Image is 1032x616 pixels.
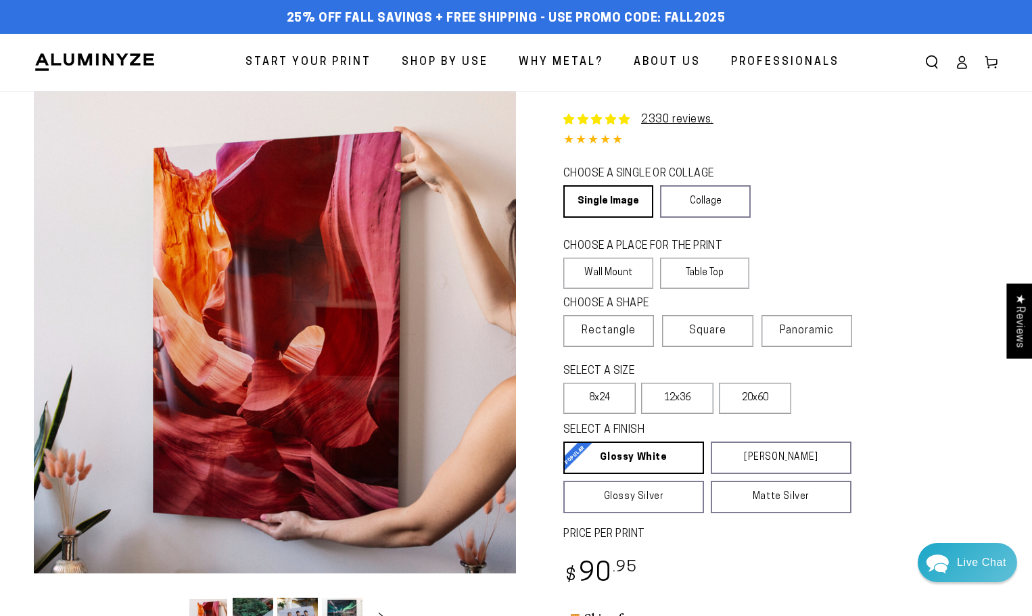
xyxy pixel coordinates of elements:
label: Wall Mount [563,258,653,289]
div: Click to open Judge.me floating reviews tab [1006,283,1032,358]
label: PRICE PER PRINT [563,527,998,542]
a: 2330 reviews. [641,114,713,125]
legend: CHOOSE A SHAPE [563,296,739,312]
summary: Search our site [917,47,947,77]
div: Chat widget toggle [918,543,1017,582]
span: Shop By Use [402,53,488,72]
a: Professionals [721,45,849,80]
legend: CHOOSE A PLACE FOR THE PRINT [563,239,737,254]
a: Single Image [563,185,653,218]
span: About Us [634,53,701,72]
div: Contact Us Directly [957,543,1006,582]
div: 4.85 out of 5.0 stars [563,131,998,151]
label: 8x24 [563,383,636,414]
span: Why Metal? [519,53,603,72]
a: Start Your Print [235,45,381,80]
span: Rectangle [582,323,636,339]
span: Professionals [731,53,839,72]
a: Why Metal? [509,45,613,80]
span: 25% off FALL Savings + Free Shipping - Use Promo Code: FALL2025 [287,11,726,26]
a: Shop By Use [392,45,498,80]
legend: SELECT A SIZE [563,364,747,379]
span: Start Your Print [245,53,371,72]
a: About Us [624,45,711,80]
legend: SELECT A FINISH [563,423,819,438]
a: Collage [660,185,750,218]
label: Table Top [660,258,750,289]
a: Glossy Silver [563,481,704,513]
legend: CHOOSE A SINGLE OR COLLAGE [563,166,738,182]
a: Glossy White [563,442,704,474]
label: 12x36 [641,383,713,414]
bdi: 90 [563,561,637,588]
span: $ [565,567,577,586]
label: 20x60 [719,383,791,414]
a: Matte Silver [711,481,851,513]
img: Aluminyze [34,52,156,72]
span: Panoramic [780,325,834,336]
span: Square [689,323,726,339]
a: [PERSON_NAME] [711,442,851,474]
sup: .95 [613,560,637,575]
